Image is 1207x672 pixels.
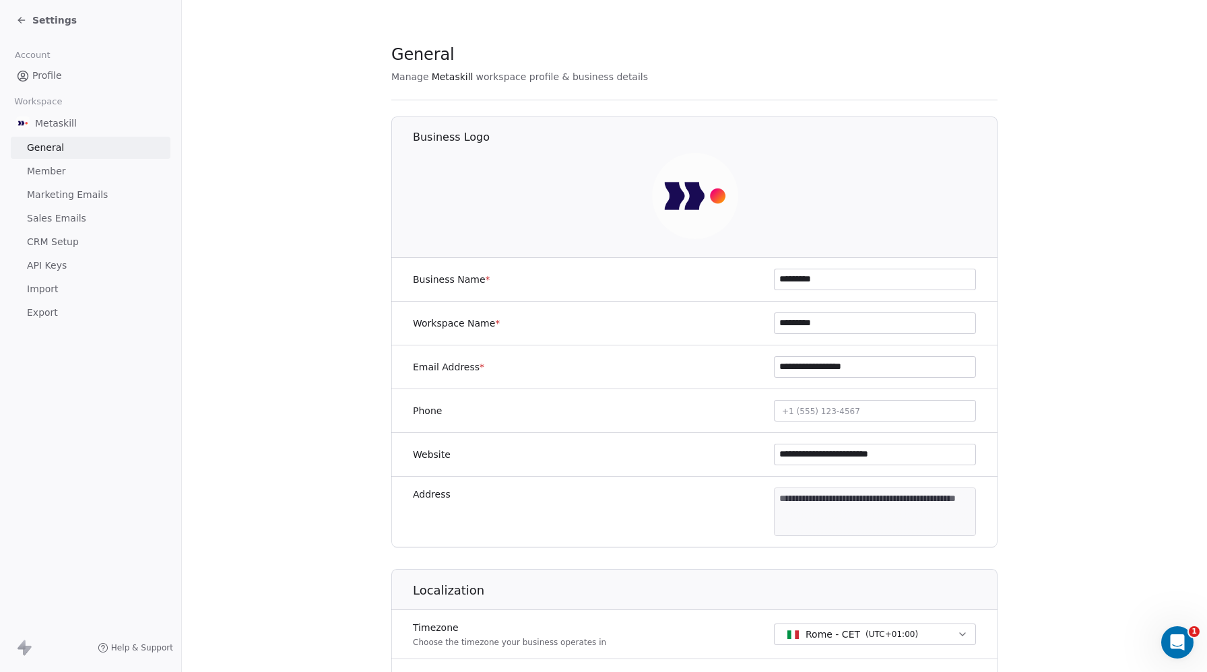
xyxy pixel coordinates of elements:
label: Email Address [413,360,484,374]
button: Rome - CET(UTC+01:00) [774,624,976,645]
span: Metaskill [35,116,77,130]
span: Export [27,306,58,320]
label: Workspace Name [413,316,500,330]
img: AVATAR%20METASKILL%20-%20Colori%20Positivo.png [652,153,738,239]
span: CRM Setup [27,235,79,249]
span: Sales Emails [27,211,86,226]
a: Marketing Emails [11,184,170,206]
img: AVATAR%20METASKILL%20-%20Colori%20Positivo.png [16,116,30,130]
label: Address [413,488,451,501]
span: General [391,44,455,65]
label: Phone [413,404,442,417]
a: Sales Emails [11,207,170,230]
span: Metaskill [432,70,474,83]
span: 1 [1189,626,1200,637]
label: Business Name [413,273,490,286]
label: Timezone [413,621,606,634]
span: workspace profile & business details [476,70,648,83]
span: ( UTC+01:00 ) [866,628,918,640]
span: Profile [32,69,62,83]
a: Settings [16,13,77,27]
span: Manage [391,70,429,83]
a: Import [11,278,170,300]
span: Help & Support [111,642,173,653]
button: +1 (555) 123-4567 [774,400,976,422]
a: Export [11,302,170,324]
span: Account [9,45,56,65]
span: Member [27,164,66,178]
span: General [27,141,64,155]
span: +1 (555) 123-4567 [782,407,860,416]
span: Workspace [9,92,68,112]
h1: Localization [413,582,998,599]
h1: Business Logo [413,130,998,145]
span: Import [27,282,58,296]
label: Website [413,448,451,461]
a: API Keys [11,255,170,277]
iframe: Intercom live chat [1161,626,1194,659]
a: General [11,137,170,159]
span: Rome - CET [806,628,860,641]
span: Marketing Emails [27,188,108,202]
a: CRM Setup [11,231,170,253]
a: Member [11,160,170,182]
p: Choose the timezone your business operates in [413,637,606,648]
span: Settings [32,13,77,27]
a: Help & Support [98,642,173,653]
a: Profile [11,65,170,87]
span: API Keys [27,259,67,273]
